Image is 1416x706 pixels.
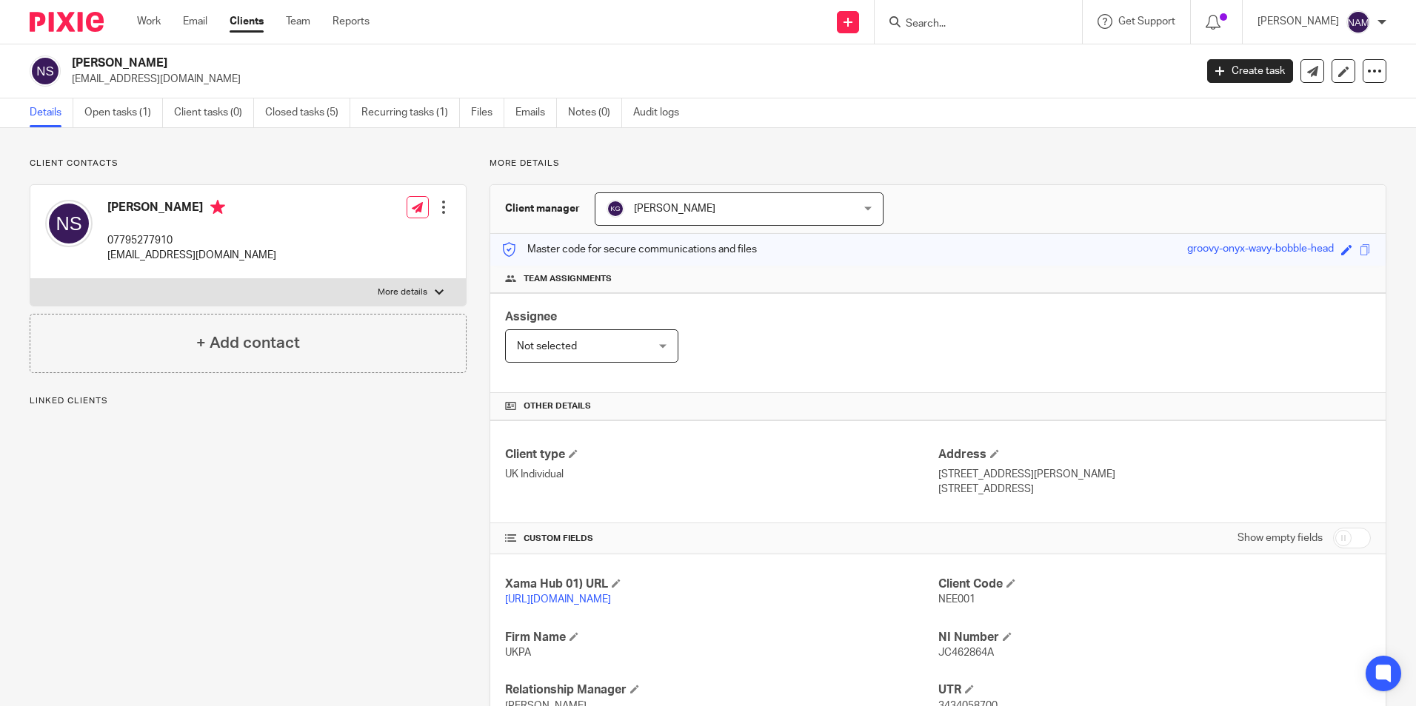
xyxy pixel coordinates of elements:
p: [STREET_ADDRESS] [938,482,1371,497]
span: Assignee [505,311,557,323]
input: Search [904,18,1038,31]
div: groovy-onyx-wavy-bobble-head [1187,241,1334,258]
h4: Client Code [938,576,1371,592]
span: Other details [524,400,591,412]
img: svg%3E [45,200,93,247]
p: 07795277910 [107,233,276,248]
img: Pixie [30,12,104,32]
a: Create task [1207,59,1293,83]
span: JC462864A [938,648,994,658]
label: Show empty fields [1238,531,1323,545]
a: Audit logs [633,98,690,127]
span: UKPA [505,648,531,658]
p: UK Individual [505,467,938,482]
h4: Xama Hub 01) URL [505,576,938,592]
a: Notes (0) [568,98,622,127]
h4: [PERSON_NAME] [107,200,276,218]
a: Details [30,98,73,127]
p: Master code for secure communications and files [501,242,757,257]
h2: [PERSON_NAME] [72,56,962,71]
img: svg%3E [30,56,61,87]
a: Client tasks (0) [174,98,254,127]
img: svg%3E [607,200,624,218]
a: Team [286,14,310,29]
span: Not selected [517,341,577,352]
p: Linked clients [30,395,467,407]
h4: Relationship Manager [505,682,938,698]
p: More details [378,286,427,298]
p: [PERSON_NAME] [1258,14,1339,29]
a: Closed tasks (5) [265,98,350,127]
h4: + Add contact [196,332,300,354]
h4: NI Number [938,630,1371,645]
a: Reports [333,14,370,29]
p: More details [490,158,1386,169]
a: Work [137,14,161,29]
h4: Client type [505,447,938,463]
a: Clients [230,14,264,29]
h4: UTR [938,682,1371,698]
p: [STREET_ADDRESS][PERSON_NAME] [938,467,1371,482]
span: [PERSON_NAME] [634,204,715,214]
p: [EMAIL_ADDRESS][DOMAIN_NAME] [107,248,276,263]
a: Files [471,98,504,127]
p: Client contacts [30,158,467,169]
span: NEE001 [938,594,975,605]
a: Email [183,14,207,29]
i: Primary [210,200,225,215]
a: Recurring tasks (1) [361,98,460,127]
h4: CUSTOM FIELDS [505,533,938,545]
h3: Client manager [505,201,580,216]
a: Open tasks (1) [84,98,163,127]
a: Emails [515,98,557,127]
span: Team assignments [524,273,612,285]
a: [URL][DOMAIN_NAME] [505,594,611,605]
p: [EMAIL_ADDRESS][DOMAIN_NAME] [72,72,1185,87]
h4: Firm Name [505,630,938,645]
img: svg%3E [1346,10,1370,34]
span: Get Support [1118,16,1175,27]
h4: Address [938,447,1371,463]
